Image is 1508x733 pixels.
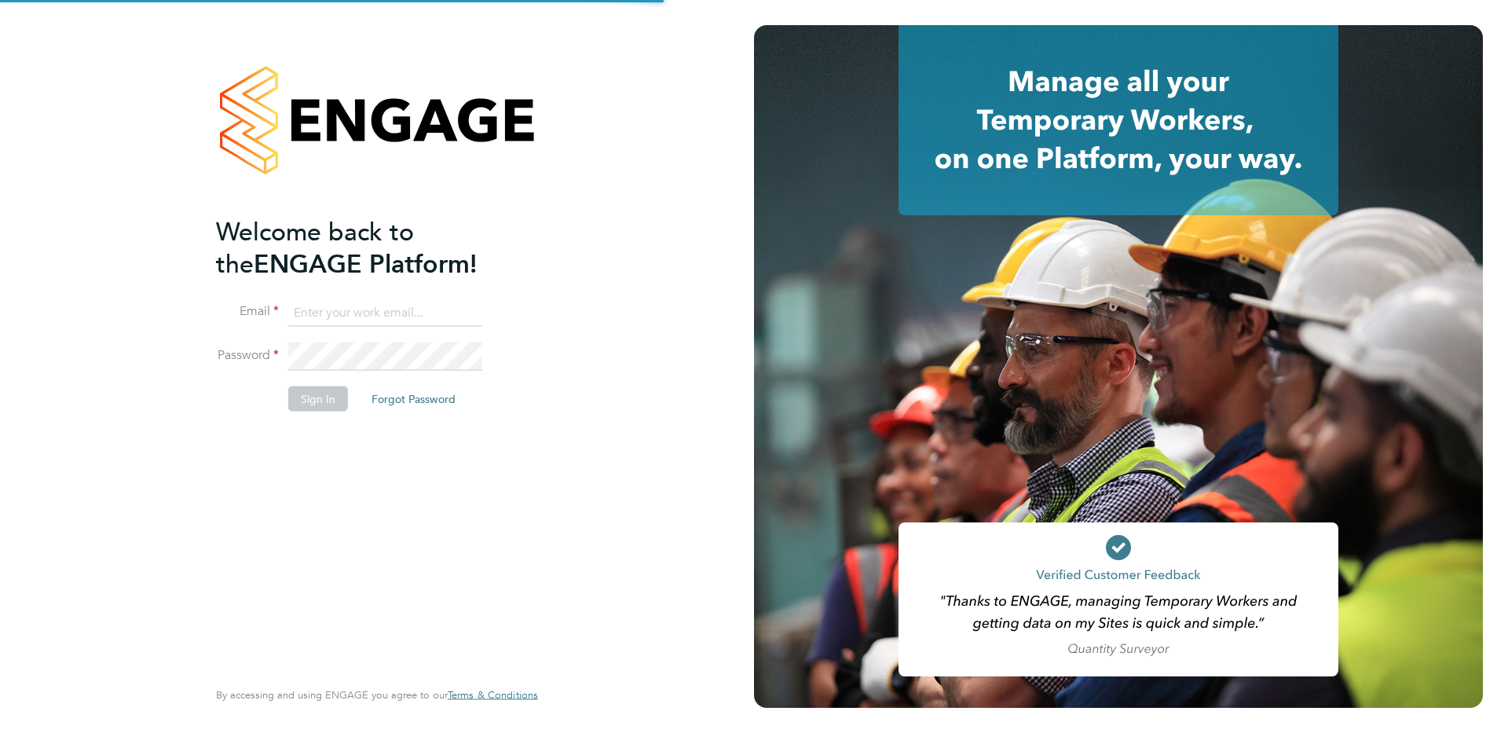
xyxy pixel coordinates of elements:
[216,303,279,320] label: Email
[216,215,522,280] h2: ENGAGE Platform!
[359,387,468,412] button: Forgot Password
[216,216,414,279] span: Welcome back to the
[288,387,348,412] button: Sign In
[288,299,482,327] input: Enter your work email...
[216,347,279,364] label: Password
[216,688,538,702] span: By accessing and using ENGAGE you agree to our
[448,688,538,702] span: Terms & Conditions
[448,689,538,702] a: Terms & Conditions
